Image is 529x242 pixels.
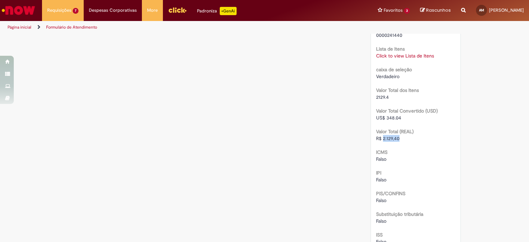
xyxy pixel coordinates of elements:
b: Substituição tributária [376,211,423,217]
b: Valor Total Convertido (USD) [376,108,438,114]
b: caixa de seleção [376,66,412,73]
img: ServiceNow [1,3,36,17]
span: AM [479,8,484,12]
span: R$ 2.129,40 [376,135,400,141]
span: Falso [376,177,386,183]
b: ICMS [376,149,387,155]
b: ISS [376,232,383,238]
span: 0000241440 [376,32,402,38]
span: Rascunhos [426,7,451,13]
ul: Trilhas de página [5,21,348,34]
a: Click to view Lista de Itens [376,53,434,59]
span: Favoritos [384,7,403,14]
a: Formulário de Atendimento [46,24,97,30]
span: Falso [376,197,386,203]
img: click_logo_yellow_360x200.png [168,5,187,15]
b: PIS/CONFINS [376,190,405,197]
b: Valor Total dos Itens [376,87,419,93]
span: Falso [376,156,386,162]
p: +GenAi [220,7,237,15]
span: US$ 348.04 [376,115,401,121]
span: Despesas Corporativas [89,7,137,14]
b: IPI [376,170,381,176]
a: Rascunhos [420,7,451,14]
span: Requisições [47,7,71,14]
b: Valor Total (REAL) [376,128,414,135]
div: Padroniza [197,7,237,15]
span: 2129.4 [376,94,389,100]
span: Falso [376,218,386,224]
b: Lista de Itens [376,46,405,52]
span: [PERSON_NAME] [489,7,524,13]
span: 7 [73,8,79,14]
span: 3 [404,8,410,14]
span: More [147,7,158,14]
span: Verdadeiro [376,73,400,80]
a: Página inicial [8,24,31,30]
